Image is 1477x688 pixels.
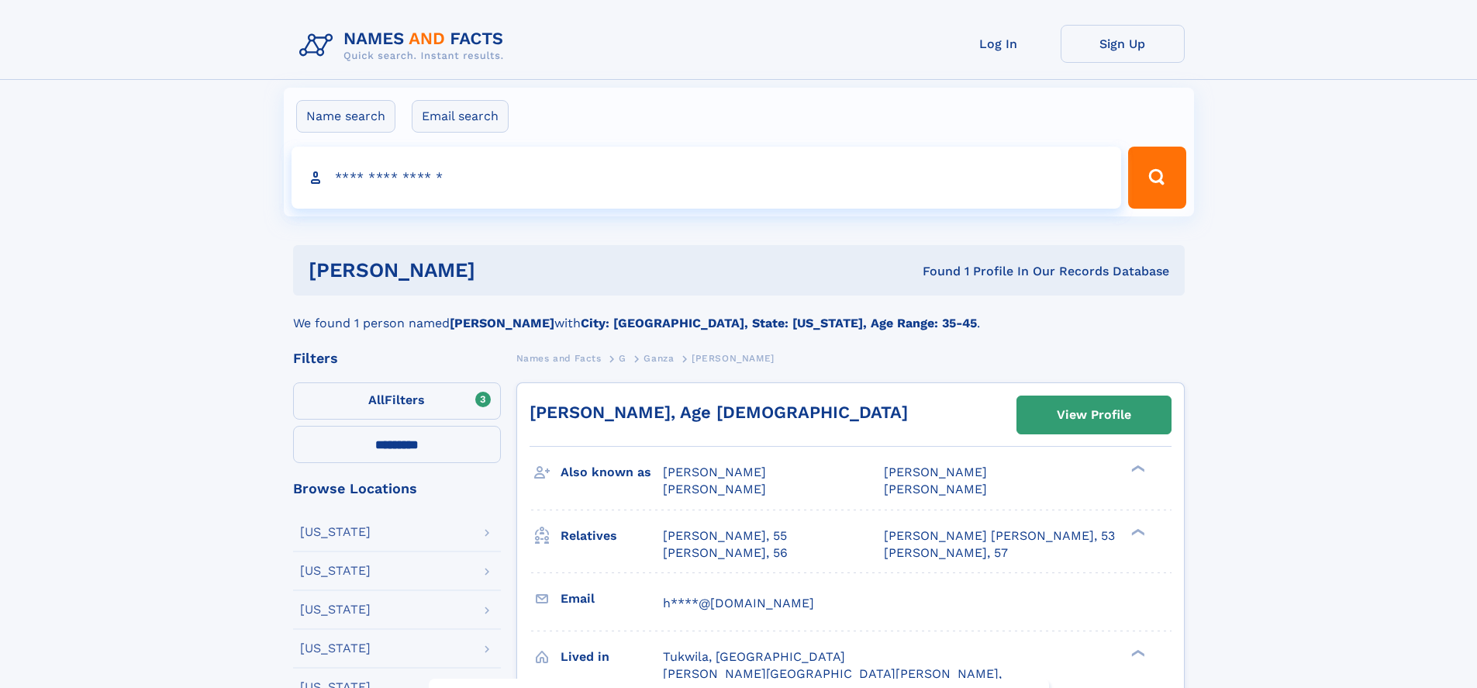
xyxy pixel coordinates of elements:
[884,482,987,496] span: [PERSON_NAME]
[296,100,395,133] label: Name search
[1128,147,1185,209] button: Search Button
[516,348,602,368] a: Names and Facts
[644,348,674,368] a: Ganza
[1017,396,1171,434] a: View Profile
[300,526,371,538] div: [US_STATE]
[1127,648,1146,658] div: ❯
[619,353,626,364] span: G
[619,348,626,368] a: G
[1057,397,1131,433] div: View Profile
[699,263,1169,280] div: Found 1 Profile In Our Records Database
[644,353,674,364] span: Ganza
[663,527,787,545] a: [PERSON_NAME], 55
[1127,464,1146,474] div: ❯
[884,545,1008,562] a: [PERSON_NAME], 57
[300,565,371,577] div: [US_STATE]
[561,586,663,612] h3: Email
[663,465,766,479] span: [PERSON_NAME]
[663,482,766,496] span: [PERSON_NAME]
[300,642,371,655] div: [US_STATE]
[561,459,663,486] h3: Also known as
[937,25,1061,63] a: Log In
[561,523,663,549] h3: Relatives
[1127,527,1146,537] div: ❯
[293,296,1185,333] div: We found 1 person named with .
[663,649,845,664] span: Tukwila, [GEOGRAPHIC_DATA]
[293,351,501,365] div: Filters
[581,316,977,330] b: City: [GEOGRAPHIC_DATA], State: [US_STATE], Age Range: 35-45
[450,316,554,330] b: [PERSON_NAME]
[663,545,788,562] a: [PERSON_NAME], 56
[692,353,775,364] span: [PERSON_NAME]
[561,644,663,670] h3: Lived in
[530,403,908,422] a: [PERSON_NAME], Age [DEMOGRAPHIC_DATA]
[884,465,987,479] span: [PERSON_NAME]
[884,527,1115,545] a: [PERSON_NAME] [PERSON_NAME], 53
[1061,25,1185,63] a: Sign Up
[412,100,509,133] label: Email search
[293,482,501,496] div: Browse Locations
[293,382,501,420] label: Filters
[368,392,385,407] span: All
[292,147,1122,209] input: search input
[300,603,371,616] div: [US_STATE]
[309,261,699,280] h1: [PERSON_NAME]
[293,25,516,67] img: Logo Names and Facts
